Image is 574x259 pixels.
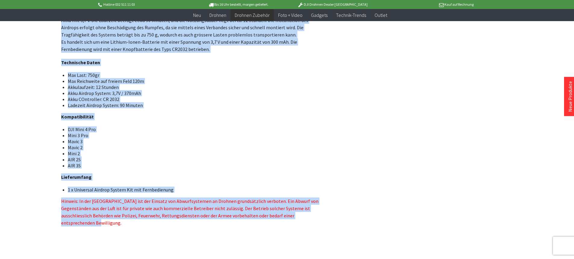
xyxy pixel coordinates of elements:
[68,163,318,169] li: AIR 3S
[61,198,318,226] span: Hinweis: In der [GEOGRAPHIC_DATA] ist der Einsatz von Abwurfsystemen an Drohnen grundsätzlich ver...
[380,1,474,8] p: Kauf auf Rechnung
[61,174,92,180] strong: Lieferumfang
[68,102,318,108] li: Ladezeit Airdrop System: 90 Minuten
[375,12,387,18] span: Outlet
[235,12,270,18] span: Drohnen Zubehör
[370,9,391,21] a: Outlet
[68,72,318,78] li: Max Last: 750gr
[68,156,318,163] li: AIR 2S
[68,187,318,193] li: 1 x Universal Airdrop System Kit mit Fernbedienung
[567,81,573,112] a: Neue Produkte
[68,132,318,138] li: Mini 3 Pro
[311,12,328,18] span: Gadgets
[205,9,231,21] a: Drohnen
[68,96,318,102] li: Akku COntroller: CR 2032
[68,84,318,90] li: Akkulaufzeit: 12 Stunden
[68,138,318,144] li: Mavic 3
[332,9,370,21] a: Technik-Trends
[209,12,226,18] span: Drohnen
[336,12,366,18] span: Technik-Trends
[231,9,274,21] a: Drohnen Zubehör
[61,114,94,120] strong: Kompatibilität
[97,1,191,8] p: Hotline 032 511 11 03
[278,12,303,18] span: Foto + Video
[68,150,318,156] li: Mini 2
[285,1,379,8] p: DJI Drohnen Dealer [GEOGRAPHIC_DATA]
[191,1,285,8] p: Bis 16 Uhr bestellt, morgen geliefert.
[68,126,318,132] li: DJI Mini 4 Pro
[189,9,205,21] a: Neu
[68,78,318,84] li: Max Reichweite auf freiem Feld 120m
[193,12,201,18] span: Neu
[68,144,318,150] li: Mavic 2
[68,90,318,96] li: Akku Airdrop System: 3,7V / 370mAh
[274,9,307,21] a: Foto + Video
[307,9,332,21] a: Gadgets
[61,59,100,65] strong: Technische Daten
